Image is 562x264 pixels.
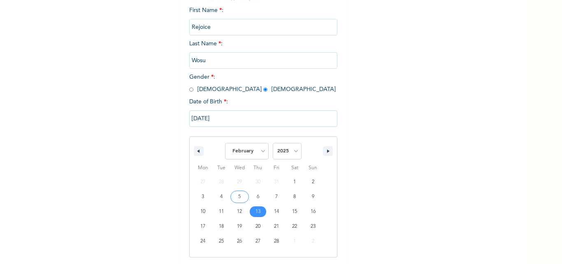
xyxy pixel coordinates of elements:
button: 12 [230,204,249,219]
button: 15 [286,204,304,219]
span: 13 [255,204,260,219]
span: First Name : [189,7,337,30]
button: 28 [267,234,286,249]
span: 11 [219,204,224,219]
button: 16 [304,204,322,219]
span: Last Name : [189,41,337,63]
span: 19 [237,219,242,234]
span: Mon [194,161,212,175]
span: 16 [311,204,316,219]
span: 3 [202,189,204,204]
button: 13 [249,204,267,219]
span: 4 [220,189,223,204]
button: 4 [212,189,231,204]
span: 23 [311,219,316,234]
span: 6 [257,189,259,204]
span: 24 [200,234,205,249]
input: DD-MM-YYYY [189,110,337,127]
span: 7 [275,189,278,204]
span: 15 [292,204,297,219]
span: Fri [267,161,286,175]
span: 18 [219,219,224,234]
button: 6 [249,189,267,204]
button: 23 [304,219,322,234]
span: 8 [293,189,296,204]
button: 9 [304,189,322,204]
span: 1 [293,175,296,189]
span: Thu [249,161,267,175]
button: 8 [286,189,304,204]
button: 20 [249,219,267,234]
span: 25 [219,234,224,249]
span: 22 [292,219,297,234]
button: 17 [194,219,212,234]
button: 19 [230,219,249,234]
button: 26 [230,234,249,249]
span: Sat [286,161,304,175]
span: Gender : [DEMOGRAPHIC_DATA] [DEMOGRAPHIC_DATA] [189,74,336,92]
button: 14 [267,204,286,219]
button: 11 [212,204,231,219]
button: 25 [212,234,231,249]
span: 9 [312,189,314,204]
span: Tue [212,161,231,175]
span: 26 [237,234,242,249]
button: 3 [194,189,212,204]
button: 27 [249,234,267,249]
input: Enter your first name [189,19,337,35]
span: 10 [200,204,205,219]
button: 7 [267,189,286,204]
button: 24 [194,234,212,249]
input: Enter your last name [189,52,337,69]
span: 28 [274,234,279,249]
button: 2 [304,175,322,189]
span: 2 [312,175,314,189]
button: 22 [286,219,304,234]
span: Sun [304,161,322,175]
span: 27 [255,234,260,249]
span: 12 [237,204,242,219]
span: Wed [230,161,249,175]
span: 20 [255,219,260,234]
button: 1 [286,175,304,189]
span: 21 [274,219,279,234]
button: 18 [212,219,231,234]
span: 5 [238,189,241,204]
button: 10 [194,204,212,219]
button: 5 [230,189,249,204]
span: 17 [200,219,205,234]
button: 21 [267,219,286,234]
span: Date of Birth : [189,98,228,106]
span: 14 [274,204,279,219]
